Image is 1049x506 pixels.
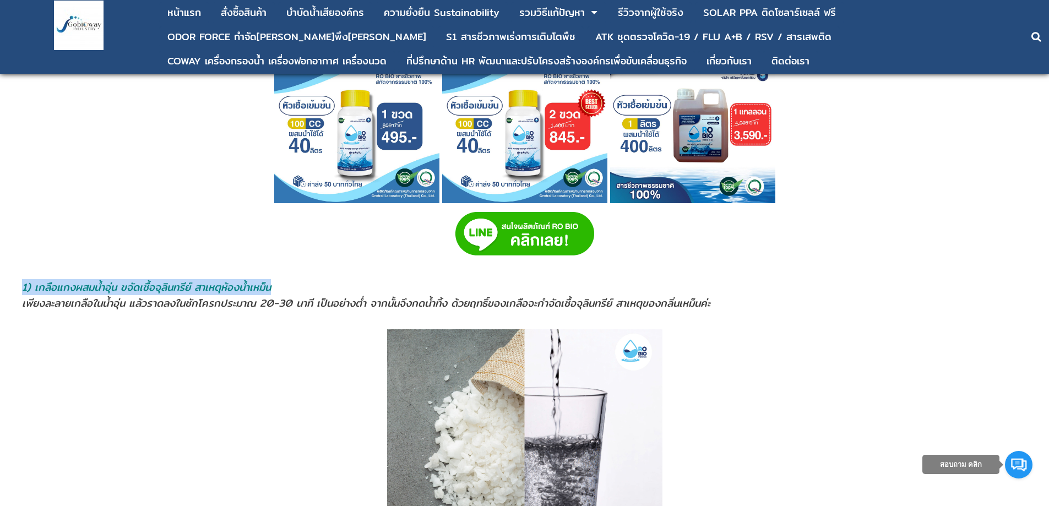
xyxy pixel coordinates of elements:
span: เพียงละลายเกลือในน้ำอุ่น แล้วราดลงในชักโครกประมาณ 20-30 นาที เป็นอย่างตํ่า จากนั้นจึงกดนํ้าทิ้ง ด... [22,295,710,311]
img: กลิ่นย้อนท่อ น้ำเสีย กลิ่นส้วม แก้ส้วมเหม็น วิธีดับกลิ่นห้องน้ำ ห้องน้ำเหม็น กำจัดกลิ่นเหม็น วิธี... [610,38,775,203]
img: large-1644130236041.jpg [54,1,104,50]
a: ที่ปรึกษาด้าน HR พัฒนาและปรับโครงสร้างองค์กรเพื่อขับเคลื่อนธุรกิจ [406,51,687,72]
a: ODOR FORCE กำจัด[PERSON_NAME]พึง[PERSON_NAME] [167,26,426,47]
a: ความยั่งยืน Sustainability [384,2,499,23]
a: สั่งซื้อสินค้า [221,2,267,23]
div: ODOR FORCE กำจัด[PERSON_NAME]พึง[PERSON_NAME] [167,32,426,42]
span: 1) เกลือแกงผสมนํ้าอุ่น ขจัดเชื้อจุลินทรีย์ สาเหตุห้องน้ำเหม็น [22,279,271,295]
div: S1 สารชีวภาพเร่งการเติบโตพืช [446,32,575,42]
div: รีวิวจากผู้ใช้จริง [618,8,683,18]
a: บําบัดน้ำเสียองค์กร [286,2,364,23]
a: ATK ชุดตรวจโควิด-19 / FLU A+B / RSV / สารเสพติด [595,26,831,47]
div: ติดต่อเรา [771,56,809,66]
div: ที่ปรึกษาด้าน HR พัฒนาและปรับโครงสร้างองค์กรเพื่อขับเคลื่อนธุรกิจ [406,56,687,66]
a: รีวิวจากผู้ใช้จริง [618,2,683,23]
div: บําบัดน้ำเสียองค์กร [286,8,364,18]
div: SOLAR PPA ติดโซลาร์เซลล์ ฟรี [703,8,836,18]
a: SOLAR PPA ติดโซลาร์เซลล์ ฟรี [703,2,836,23]
a: รวมวิธีแก้ปัญหา [519,2,585,23]
a: หน้าแรก [167,2,201,23]
div: ATK ชุดตรวจโควิด-19 / FLU A+B / RSV / สารเสพติด [595,32,831,42]
div: ความยั่งยืน Sustainability [384,8,499,18]
img: กลิ่นย้อนท่อ น้ำเสีย กลิ่นส้วม แก้ส้วมเหม็น วิธีดับกลิ่นห้องน้ำ ห้องน้ำเหม็น กำจัดกลิ่นเหม็น วิธี... [274,38,439,203]
a: S1 สารชีวภาพเร่งการเติบโตพืช [446,26,575,47]
div: เกี่ยวกับเรา [706,56,752,66]
img: กลิ่นย้อนท่อ น้ำเสีย กลิ่นส้วม แก้ส้วมเหม็น วิธีดับกลิ่นห้องน้ำ ห้องน้ำเหม็น กำจัดกลิ่นเหม็น วิธี... [442,38,607,203]
div: สั่งซื้อสินค้า [221,8,267,18]
a: ติดต่อเรา [771,51,809,72]
a: เกี่ยวกับเรา [706,51,752,72]
div: รวมวิธีแก้ปัญหา [519,8,585,18]
span: สอบถาม คลิก [940,460,982,469]
div: หน้าแรก [167,8,201,18]
a: COWAY เครื่องกรองน้ำ เครื่องฟอกอากาศ เครื่องนวด [167,51,387,72]
div: COWAY เครื่องกรองน้ำ เครื่องฟอกอากาศ เครื่องนวด [167,56,387,66]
